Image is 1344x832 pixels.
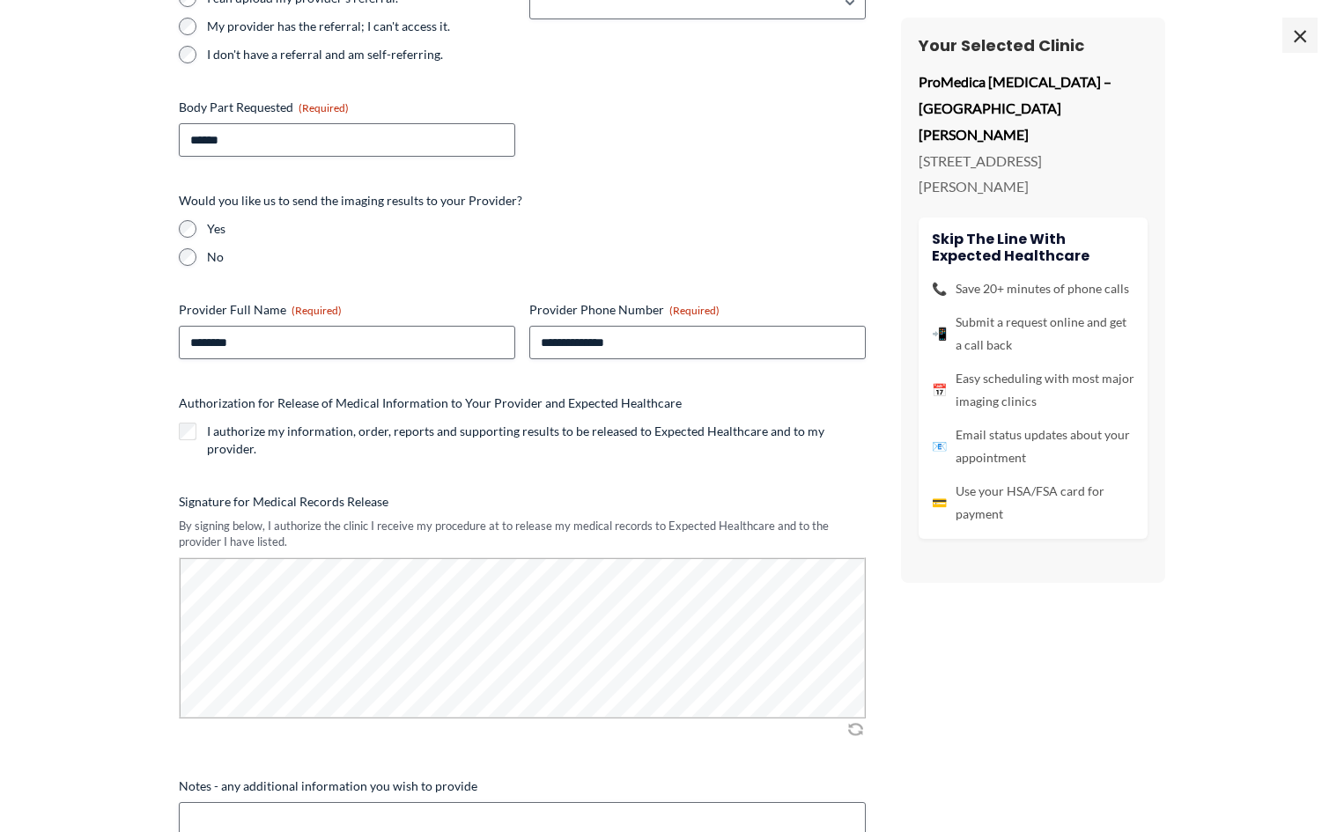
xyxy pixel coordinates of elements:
label: Provider Phone Number [529,301,866,319]
label: I don't have a referral and am self-referring. [207,46,515,63]
div: By signing below, I authorize the clinic I receive my procedure at to release my medical records ... [179,518,866,550]
li: Submit a request online and get a call back [932,311,1134,357]
label: No [207,248,866,266]
span: 📞 [932,277,947,300]
legend: Authorization for Release of Medical Information to Your Provider and Expected Healthcare [179,394,682,412]
li: Easy scheduling with most major imaging clinics [932,367,1134,413]
span: 📲 [932,322,947,345]
label: Notes - any additional information you wish to provide [179,777,866,795]
label: I authorize my information, order, reports and supporting results to be released to Expected Heal... [207,423,866,458]
span: (Required) [299,101,349,114]
span: (Required) [292,304,342,317]
img: Clear Signature [845,720,866,738]
legend: Would you like us to send the imaging results to your Provider? [179,192,522,210]
label: Provider Full Name [179,301,515,319]
label: My provider has the referral; I can't access it. [207,18,515,35]
label: Body Part Requested [179,99,515,116]
h3: Your Selected Clinic [919,35,1148,55]
li: Email status updates about your appointment [932,423,1134,469]
p: [STREET_ADDRESS][PERSON_NAME] [919,148,1148,200]
label: Signature for Medical Records Release [179,493,866,511]
p: ProMedica [MEDICAL_DATA] – [GEOGRAPHIC_DATA][PERSON_NAME] [919,69,1148,147]
li: Use your HSA/FSA card for payment [932,480,1134,526]
span: × [1282,18,1318,53]
span: 📅 [932,379,947,401]
h4: Skip the line with Expected Healthcare [932,231,1134,264]
label: Yes [207,220,866,238]
span: 📧 [932,435,947,458]
span: (Required) [669,304,720,317]
span: 💳 [932,491,947,514]
li: Save 20+ minutes of phone calls [932,277,1134,300]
